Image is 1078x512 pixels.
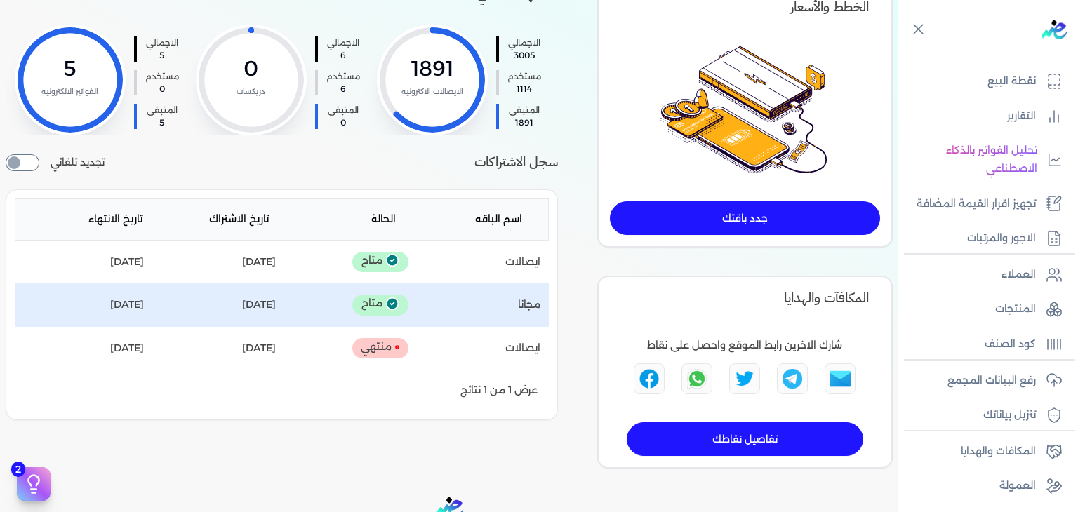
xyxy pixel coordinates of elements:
[326,36,360,49] span: الاجمالي
[507,49,541,62] span: 3005
[961,443,1036,461] p: المكافات والهدايا
[505,339,540,358] p: ايصالات
[898,366,1070,396] a: رفع البيانات المجمع
[898,330,1070,359] a: كود الصنف
[145,70,179,83] span: مستخدم
[326,104,360,116] span: المتبقى
[634,363,665,394] a: Share this with Facebook. (opens in new window)
[352,252,408,273] p: متاح
[898,102,1070,131] a: التقارير
[421,210,522,229] p: اسم الباقه
[326,49,360,62] span: 6
[828,367,852,391] img: email
[326,83,360,95] span: 6
[610,288,880,309] h4: المكافآت والهدايا
[145,36,179,49] span: الاجمالي
[733,367,757,391] img: twitter
[295,210,396,229] p: الحالة
[41,210,142,229] p: تاريخ الانتهاء
[507,116,541,129] span: 1891
[898,189,1070,219] a: تجهيز اقرار القيمة المضافة
[507,70,541,83] span: مستخدم
[145,49,179,62] span: 5
[110,253,144,271] p: [DATE]
[507,36,541,49] span: الاجمالي
[777,363,808,394] a: Share this with Telegram. (opens in new window)
[242,253,276,271] p: [DATE]
[917,195,1036,213] p: تجهيز اقرار القيمة المضافة
[637,367,661,391] img: facebook
[947,372,1036,390] p: رفع البيانات المجمع
[898,136,1070,183] a: تحليل الفواتير بالذكاء الاصطناعي
[17,467,51,501] button: 2
[898,67,1070,96] a: نقطة البيع
[681,363,712,394] a: Share this with WhatsApp. (opens in new window)
[627,422,863,456] a: تفاصيل نقاطك
[505,253,540,271] p: ايصالات
[898,295,1070,324] a: المنتجات
[168,210,269,229] p: تاريخ الاشتراك
[460,382,538,400] p: عرض 1 من 1 نتائج
[11,462,25,477] span: 2
[983,406,1036,424] p: تنزيل بياناتك
[780,367,804,391] img: telegram
[999,477,1036,495] p: العمولة
[898,224,1070,253] a: الاجور والمرتبات
[825,363,856,394] a: Send an e-mail to google@gmail.com and add a carbon copy for google1@gmail.com, google3@gmail.com...
[898,260,1070,290] a: العملاء
[145,104,179,116] span: المتبقى
[145,83,179,95] span: 0
[110,296,144,314] p: [DATE]
[905,142,1037,177] p: تحليل الفواتير بالذكاء الاصطناعي
[610,201,880,235] a: جدد باقتك
[685,367,709,391] img: whatsapp
[326,116,360,129] span: 0
[6,154,105,171] div: تجديد تلقائي
[474,152,558,173] h4: سجل الاشتراكات
[518,296,540,314] p: مجانا
[507,83,541,95] span: 1114
[729,363,760,394] a: Share this with Twitter. (opens in new window)
[967,229,1036,248] p: الاجور والمرتبات
[352,338,408,359] p: منتهي
[326,70,360,83] span: مستخدم
[352,295,408,316] p: متاح
[985,335,1036,353] p: كود الصنف
[1042,20,1067,39] img: logo
[110,339,144,358] p: [DATE]
[242,296,276,314] p: [DATE]
[898,437,1070,466] a: المكافات والهدايا
[242,339,276,358] p: [DATE]
[898,400,1070,430] a: تنزيل بياناتك
[660,46,829,173] img: image
[647,337,842,355] p: شارك الاخرين رابط الموقع واحصل على نقاط
[1007,107,1036,126] p: التقارير
[145,116,179,129] span: 5
[507,104,541,116] span: المتبقى
[987,72,1036,90] p: نقطة البيع
[898,471,1070,501] a: العمولة
[1002,266,1036,284] p: العملاء
[995,300,1036,318] p: المنتجات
